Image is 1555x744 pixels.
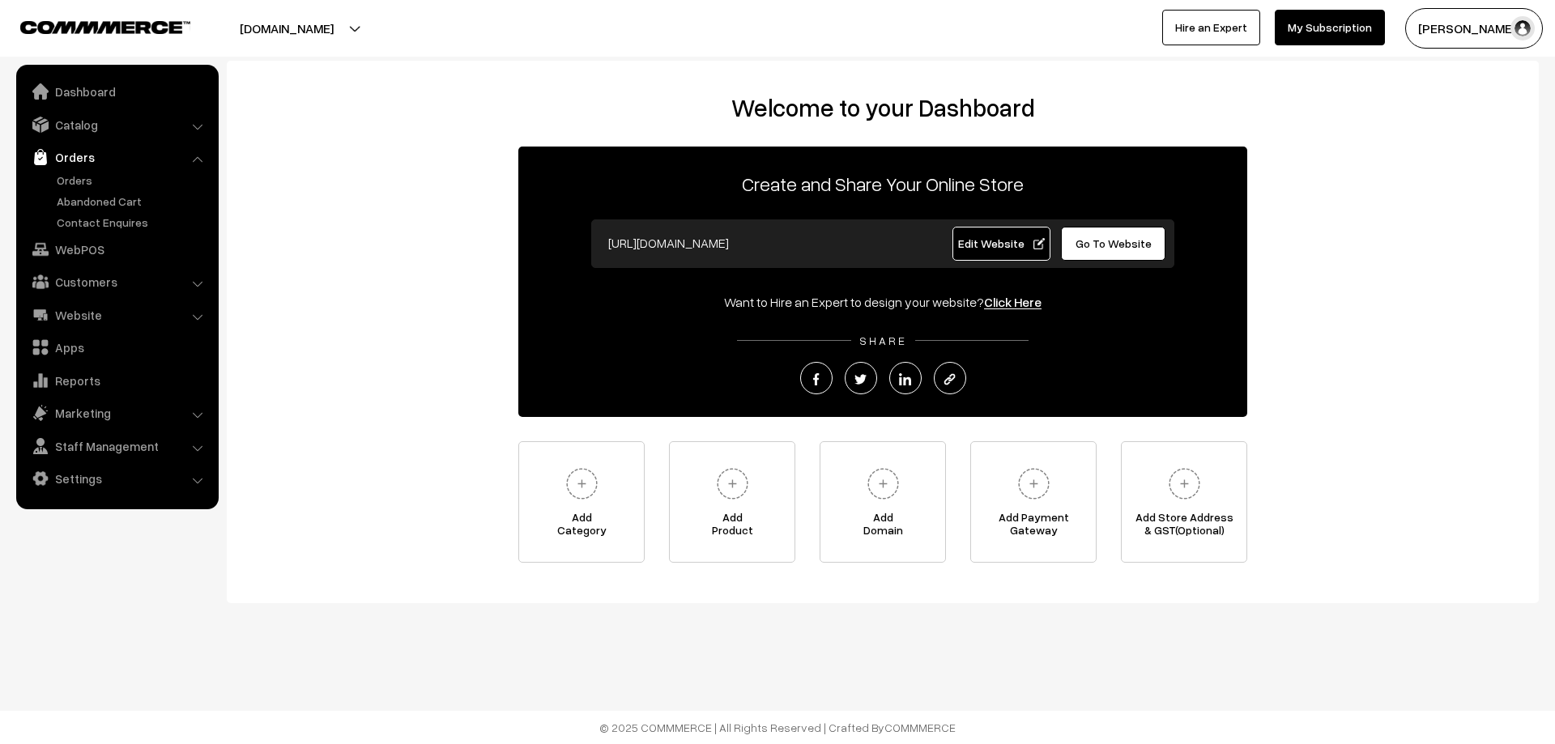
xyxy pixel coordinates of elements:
[1076,236,1152,250] span: Go To Website
[1162,461,1207,506] img: plus.svg
[851,334,915,347] span: SHARE
[20,464,213,493] a: Settings
[20,432,213,461] a: Staff Management
[861,461,905,506] img: plus.svg
[20,235,213,264] a: WebPOS
[20,16,162,36] a: COMMMERCE
[53,172,213,189] a: Orders
[20,300,213,329] a: Website
[20,77,213,106] a: Dashboard
[971,511,1096,543] span: Add Payment Gateway
[20,267,213,296] a: Customers
[20,142,213,172] a: Orders
[20,366,213,395] a: Reports
[970,441,1097,563] a: Add PaymentGateway
[560,461,604,506] img: plus.svg
[1012,461,1056,506] img: plus.svg
[20,333,213,362] a: Apps
[519,511,644,543] span: Add Category
[20,21,190,33] img: COMMMERCE
[1405,8,1543,49] button: [PERSON_NAME] D
[243,93,1523,122] h2: Welcome to your Dashboard
[1061,227,1165,261] a: Go To Website
[670,511,795,543] span: Add Product
[952,227,1051,261] a: Edit Website
[20,398,213,427] a: Marketing
[1510,16,1535,40] img: user
[958,236,1045,250] span: Edit Website
[518,441,645,563] a: AddCategory
[518,169,1247,198] p: Create and Share Your Online Store
[1275,10,1385,45] a: My Subscription
[20,110,213,139] a: Catalog
[984,294,1042,310] a: Click Here
[53,214,213,231] a: Contact Enquires
[518,292,1247,312] div: Want to Hire an Expert to design your website?
[884,721,956,734] a: COMMMERCE
[710,461,755,506] img: plus.svg
[1121,441,1247,563] a: Add Store Address& GST(Optional)
[1162,10,1260,45] a: Hire an Expert
[820,441,946,563] a: AddDomain
[183,8,390,49] button: [DOMAIN_NAME]
[1122,511,1246,543] span: Add Store Address & GST(Optional)
[53,193,213,210] a: Abandoned Cart
[820,511,945,543] span: Add Domain
[669,441,795,563] a: AddProduct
